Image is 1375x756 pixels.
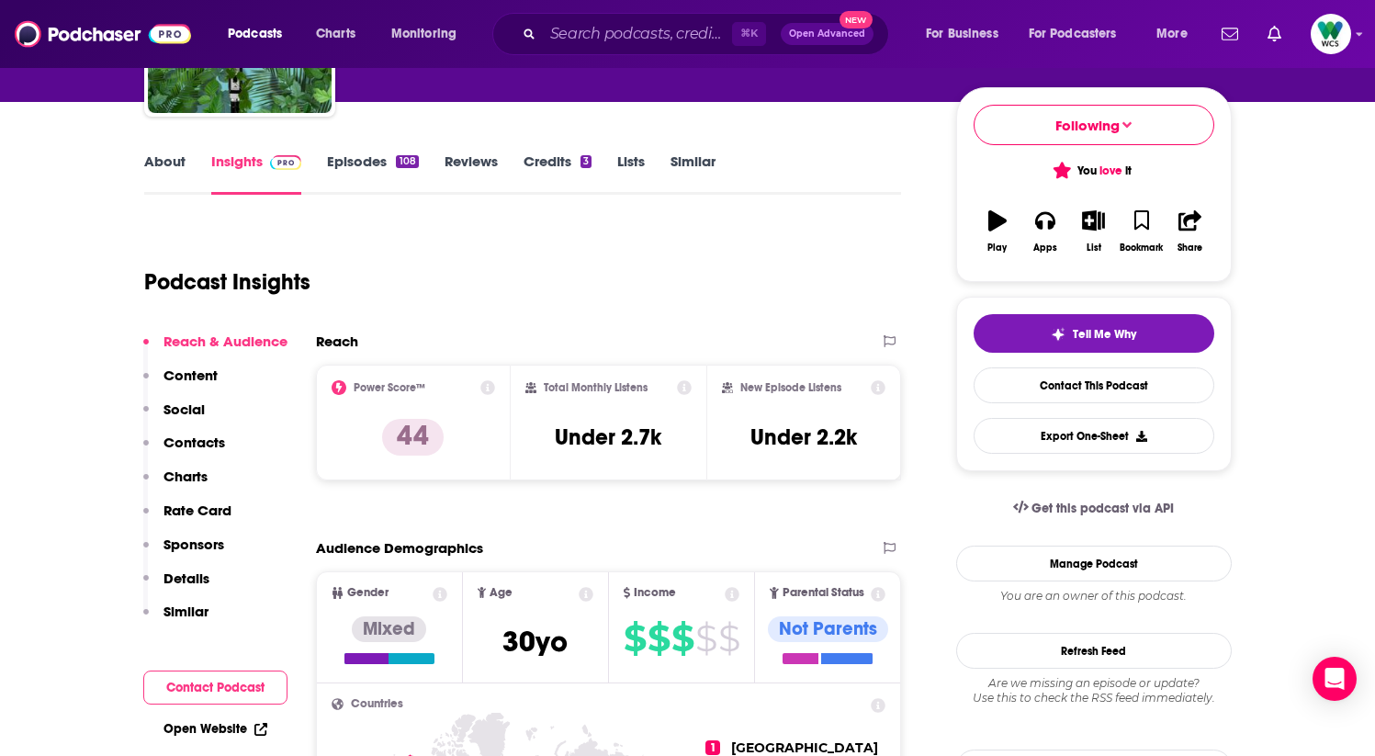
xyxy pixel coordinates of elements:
div: Not Parents [768,616,888,642]
button: Sponsors [143,536,224,570]
button: Charts [143,468,208,502]
span: $ [671,624,693,653]
h3: Under 2.2k [750,423,857,451]
span: Following [1055,117,1120,134]
img: tell me why sparkle [1051,327,1065,342]
span: Income [634,587,676,599]
p: Sponsors [163,536,224,553]
span: For Business [926,21,998,47]
a: Open Website [163,721,267,737]
a: Show notifications dropdown [1214,18,1245,50]
h2: Power Score™ [354,381,425,394]
h2: New Episode Listens [740,381,841,394]
img: Podchaser - Follow, Share and Rate Podcasts [15,17,191,51]
p: 44 [382,419,444,456]
p: Social [163,401,205,418]
span: 1 [705,740,720,755]
span: Monitoring [391,21,456,47]
button: open menu [215,19,306,49]
button: Apps [1021,198,1069,265]
button: Contacts [143,434,225,468]
span: love [1099,164,1122,178]
span: $ [718,624,739,653]
div: 108 [396,155,418,168]
button: Play [974,198,1021,265]
span: ⌘ K [732,22,766,46]
button: open menu [1144,19,1211,49]
div: Apps [1033,243,1057,254]
button: Social [143,401,205,434]
a: Contact This Podcast [974,367,1214,403]
span: $ [695,624,716,653]
a: Credits3 [524,152,592,195]
span: Get this podcast via API [1031,501,1174,516]
img: User Profile [1311,14,1351,54]
span: Countries [351,698,403,710]
button: Following [974,105,1214,145]
span: You it [1055,164,1132,178]
div: List [1087,243,1101,254]
a: Similar [671,152,716,195]
p: Details [163,570,209,587]
div: Are we missing an episode or update? Use this to check the RSS feed immediately. [956,676,1232,705]
button: Open AdvancedNew [781,23,873,45]
div: Share [1178,243,1202,254]
button: Bookmark [1118,198,1166,265]
div: Search podcasts, credits, & more... [510,13,907,55]
a: About [144,152,186,195]
span: $ [624,624,646,653]
a: InsightsPodchaser Pro [211,152,302,195]
p: Reach & Audience [163,333,287,350]
button: Reach & Audience [143,333,287,367]
button: Rate Card [143,502,231,536]
h2: Total Monthly Listens [544,381,648,394]
span: Podcasts [228,21,282,47]
button: tell me why sparkleTell Me Why [974,314,1214,353]
p: Charts [163,468,208,485]
a: Charts [304,19,366,49]
button: Export One-Sheet [974,418,1214,454]
span: Gender [347,587,389,599]
h2: Reach [316,333,358,350]
div: Open Intercom Messenger [1313,657,1357,701]
p: Rate Card [163,502,231,519]
span: Age [490,587,513,599]
button: Refresh Feed [956,633,1232,669]
button: Contact Podcast [143,671,287,705]
span: More [1156,21,1188,47]
button: open menu [378,19,480,49]
button: Show profile menu [1311,14,1351,54]
input: Search podcasts, credits, & more... [543,19,732,49]
button: Content [143,367,218,401]
button: Details [143,570,209,604]
button: open menu [1017,19,1144,49]
span: For Podcasters [1029,21,1117,47]
span: [GEOGRAPHIC_DATA] [731,739,878,756]
div: 3 [580,155,592,168]
h1: Podcast Insights [144,268,310,296]
span: $ [648,624,670,653]
h2: Audience Demographics [316,539,483,557]
a: Lists [617,152,645,195]
button: Similar [143,603,209,637]
span: Logged in as WCS_Newsroom [1311,14,1351,54]
span: Open Advanced [789,29,865,39]
span: Tell Me Why [1073,327,1136,342]
p: Similar [163,603,209,620]
span: 30 yo [502,624,568,660]
div: Play [987,243,1007,254]
a: Manage Podcast [956,546,1232,581]
a: Get this podcast via API [998,486,1189,531]
div: Mixed [352,616,426,642]
a: Show notifications dropdown [1260,18,1289,50]
h3: Under 2.7k [555,423,661,451]
p: Content [163,367,218,384]
button: You love it [974,152,1214,188]
a: Episodes108 [327,152,418,195]
img: Podchaser Pro [270,155,302,170]
div: Bookmark [1120,243,1163,254]
span: New [840,11,873,28]
span: Charts [316,21,355,47]
div: You are an owner of this podcast. [956,589,1232,604]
